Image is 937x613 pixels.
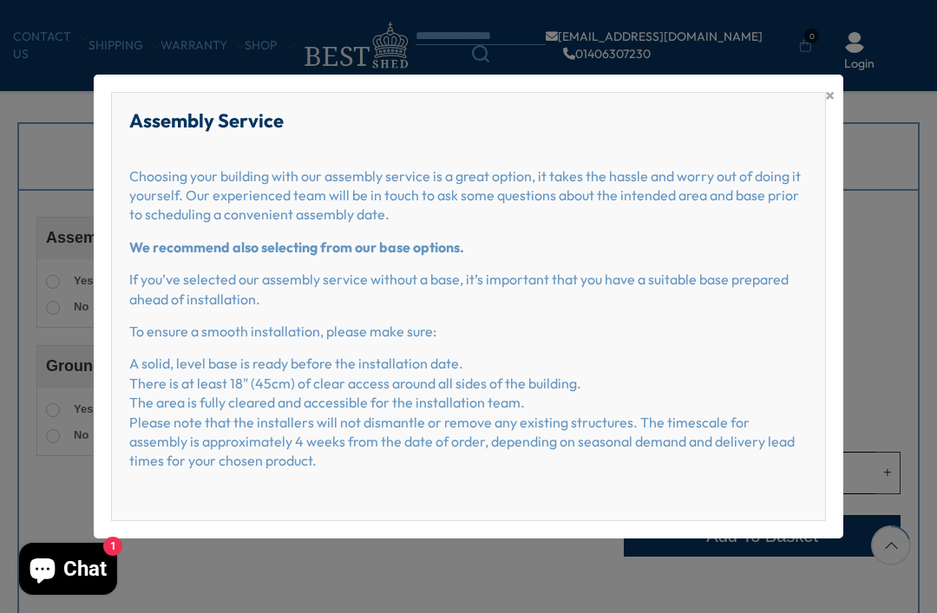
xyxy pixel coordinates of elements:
span: × [825,83,835,108]
p: There is at least 18" (45cm) of clear access around all sides of the building. [129,374,808,393]
p: The area is fully cleared and accessible for the installation team. [129,393,808,412]
p: A solid, level base is ready before the installation date. [129,354,808,373]
p: Please note that the installers will not dismantle or remove any existing structures. The timesca... [129,413,808,471]
p: To ensure a smooth installation, please make sure: [129,322,808,341]
p: We recommend also selecting from our base options. [129,238,808,257]
p: If you’ve selected our assembly service without a base, it’s important that you have a suitable b... [129,270,808,309]
h2: Assembly Service [129,110,808,131]
inbox-online-store-chat: Shopify online store chat [14,543,122,599]
p: Choosing your building with our assembly service is a great option, it takes the hassle and worry... [129,166,808,225]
